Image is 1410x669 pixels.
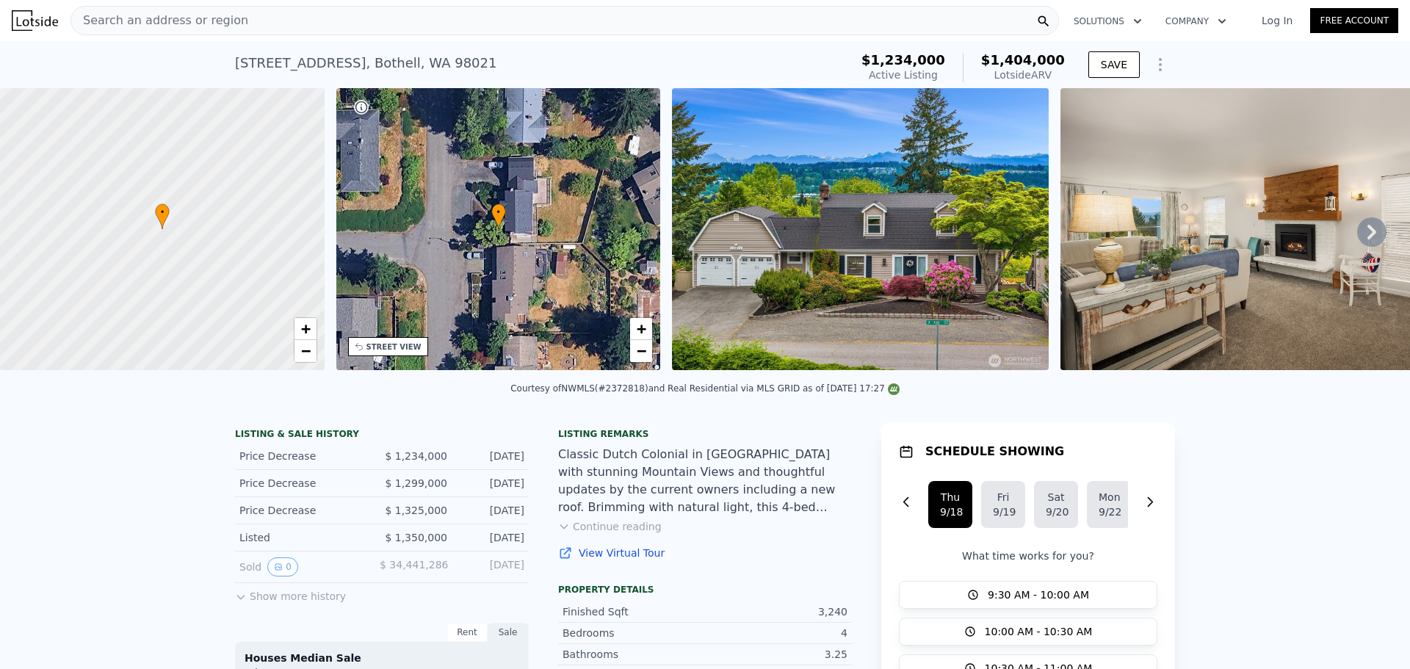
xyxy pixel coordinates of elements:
button: View historical data [267,557,298,576]
div: 9/22 [1099,505,1119,519]
div: Bathrooms [563,647,705,662]
div: 3.25 [705,647,847,662]
button: Sat9/20 [1034,481,1078,528]
div: Thu [940,490,961,505]
span: • [491,206,506,219]
div: • [491,203,506,229]
div: [STREET_ADDRESS] , Bothell , WA 98021 [235,53,496,73]
span: $ 1,350,000 [385,532,447,543]
a: View Virtual Tour [558,546,852,560]
button: Company [1154,8,1238,35]
div: [DATE] [459,449,524,463]
div: [DATE] [460,557,525,576]
button: Fri9/19 [981,481,1025,528]
h1: SCHEDULE SHOWING [925,443,1064,460]
div: Fri [993,490,1013,505]
img: NWMLS Logo [888,383,900,395]
div: Courtesy of NWMLS (#2372818) and Real Residential via MLS GRID as of [DATE] 17:27 [510,383,900,394]
div: [DATE] [459,476,524,491]
div: 9/20 [1046,505,1066,519]
div: 9/19 [993,505,1013,519]
span: 10:00 AM - 10:30 AM [985,624,1093,639]
div: Listing remarks [558,428,852,440]
button: 9:30 AM - 10:00 AM [899,581,1157,609]
div: Price Decrease [239,449,370,463]
span: Active Listing [869,69,938,81]
span: Search an address or region [71,12,248,29]
div: Listed [239,530,370,545]
div: 9/18 [940,505,961,519]
span: $1,234,000 [861,52,945,68]
div: Houses Median Sale [245,651,519,665]
div: Finished Sqft [563,604,705,619]
div: [DATE] [459,503,524,518]
div: [DATE] [459,530,524,545]
button: Mon9/22 [1087,481,1131,528]
button: Thu9/18 [928,481,972,528]
div: Bedrooms [563,626,705,640]
span: 9:30 AM - 10:00 AM [988,587,1089,602]
div: Sat [1046,490,1066,505]
div: Price Decrease [239,476,370,491]
span: + [637,319,646,338]
button: Continue reading [558,519,662,534]
div: Rent [446,623,488,642]
span: + [300,319,310,338]
div: Mon [1099,490,1119,505]
div: 3,240 [705,604,847,619]
a: Log In [1244,13,1310,28]
button: 10:00 AM - 10:30 AM [899,618,1157,646]
div: 4 [705,626,847,640]
span: − [637,341,646,360]
a: Zoom out [294,340,317,362]
a: Zoom in [294,318,317,340]
p: What time works for you? [899,549,1157,563]
button: Show Options [1146,50,1175,79]
a: Free Account [1310,8,1398,33]
a: Zoom in [630,318,652,340]
a: Zoom out [630,340,652,362]
div: Sold [239,557,368,576]
img: Sale: 149620816 Parcel: 103624453 [672,88,1048,370]
span: $ 1,299,000 [385,477,447,489]
div: Sale [488,623,529,642]
span: $ 1,234,000 [385,450,447,462]
div: Property details [558,584,852,596]
button: SAVE [1088,51,1140,78]
span: $ 1,325,000 [385,505,447,516]
button: Solutions [1062,8,1154,35]
div: Price Decrease [239,503,370,518]
span: $1,404,000 [981,52,1065,68]
div: LISTING & SALE HISTORY [235,428,529,443]
div: STREET VIEW [366,341,422,352]
span: $ 34,441,286 [380,559,449,571]
div: • [155,203,170,229]
button: Show more history [235,583,346,604]
img: Lotside [12,10,58,31]
div: Classic Dutch Colonial in [GEOGRAPHIC_DATA] with stunning Mountain Views and thoughtful updates b... [558,446,852,516]
span: − [300,341,310,360]
div: Lotside ARV [981,68,1065,82]
span: • [155,206,170,219]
